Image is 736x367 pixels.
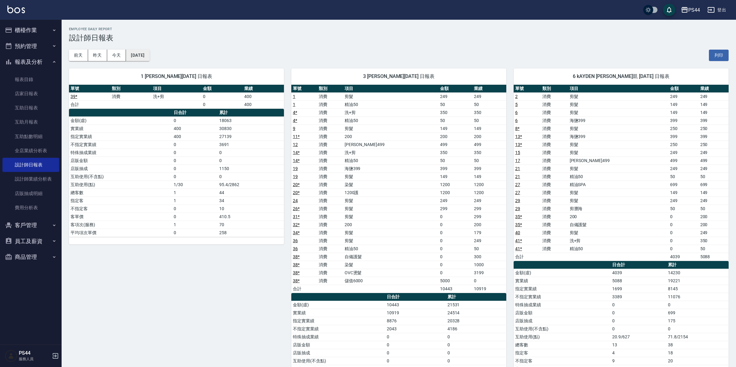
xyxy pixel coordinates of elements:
[439,173,472,181] td: 149
[472,229,506,237] td: 179
[568,205,669,213] td: 剪瀏海
[568,165,669,173] td: 剪髮
[472,221,506,229] td: 200
[515,230,520,235] a: 40
[541,124,568,133] td: 消費
[439,157,472,165] td: 50
[515,166,520,171] a: 21
[568,197,669,205] td: 剪髮
[2,72,59,87] a: 報表目錄
[669,124,698,133] td: 250
[472,92,506,100] td: 249
[439,92,472,100] td: 249
[515,158,520,163] a: 17
[541,197,568,205] td: 消費
[172,173,218,181] td: 0
[541,205,568,213] td: 消費
[299,73,499,80] span: 3 [PERSON_NAME][DATE] 日報表
[669,141,698,149] td: 250
[541,237,568,245] td: 消費
[172,205,218,213] td: 0
[541,85,568,93] th: 類別
[669,92,698,100] td: 249
[669,85,698,93] th: 金額
[439,221,472,229] td: 0
[293,142,298,147] a: 12
[439,165,472,173] td: 399
[669,197,698,205] td: 249
[514,85,541,93] th: 單號
[317,205,343,213] td: 消費
[699,213,729,221] td: 200
[152,92,201,100] td: 洗+剪
[669,149,698,157] td: 249
[699,85,729,93] th: 業績
[514,85,729,261] table: a dense table
[472,205,506,213] td: 299
[317,108,343,116] td: 消費
[439,197,472,205] td: 249
[515,198,520,203] a: 29
[172,109,218,117] th: 日合計
[439,253,472,261] td: 0
[293,102,295,107] a: 1
[515,110,518,115] a: 6
[439,189,472,197] td: 1200
[699,197,729,205] td: 249
[218,173,284,181] td: 0
[343,205,439,213] td: 剪髮
[317,133,343,141] td: 消費
[343,100,439,108] td: 精油50
[568,141,669,149] td: 剪髮
[172,157,218,165] td: 0
[172,213,218,221] td: 0
[293,238,298,243] a: 36
[439,181,472,189] td: 1200
[541,245,568,253] td: 消費
[69,27,729,31] h2: Employee Daily Report
[699,173,729,181] td: 50
[669,205,698,213] td: 50
[172,149,218,157] td: 0
[110,85,152,93] th: 類別
[541,213,568,221] td: 消費
[2,233,59,249] button: 員工及薪資
[439,261,472,269] td: 0
[343,221,439,229] td: 200
[19,356,50,362] p: 服務人員
[515,174,520,179] a: 21
[472,261,506,269] td: 1000
[568,237,669,245] td: 洗+剪
[343,213,439,221] td: 剪髮
[69,34,729,42] h3: 設計師日報表
[5,350,17,362] img: Person
[669,165,698,173] td: 249
[699,92,729,100] td: 249
[218,165,284,173] td: 1150
[699,221,729,229] td: 200
[699,141,729,149] td: 250
[201,85,243,93] th: 金額
[709,50,729,61] button: 列印
[439,85,472,93] th: 金額
[293,166,298,171] a: 19
[218,229,284,237] td: 258
[439,245,472,253] td: 0
[439,141,472,149] td: 499
[293,198,298,203] a: 24
[343,181,439,189] td: 染髮
[541,173,568,181] td: 消費
[699,181,729,189] td: 699
[343,173,439,181] td: 剪髮
[172,197,218,205] td: 1
[472,181,506,189] td: 1200
[343,197,439,205] td: 剪髮
[218,213,284,221] td: 410.5
[201,92,243,100] td: 0
[2,22,59,38] button: 櫃檯作業
[699,100,729,108] td: 149
[699,149,729,157] td: 249
[218,189,284,197] td: 44
[568,181,669,189] td: 精油SPA
[568,116,669,124] td: 海鹽399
